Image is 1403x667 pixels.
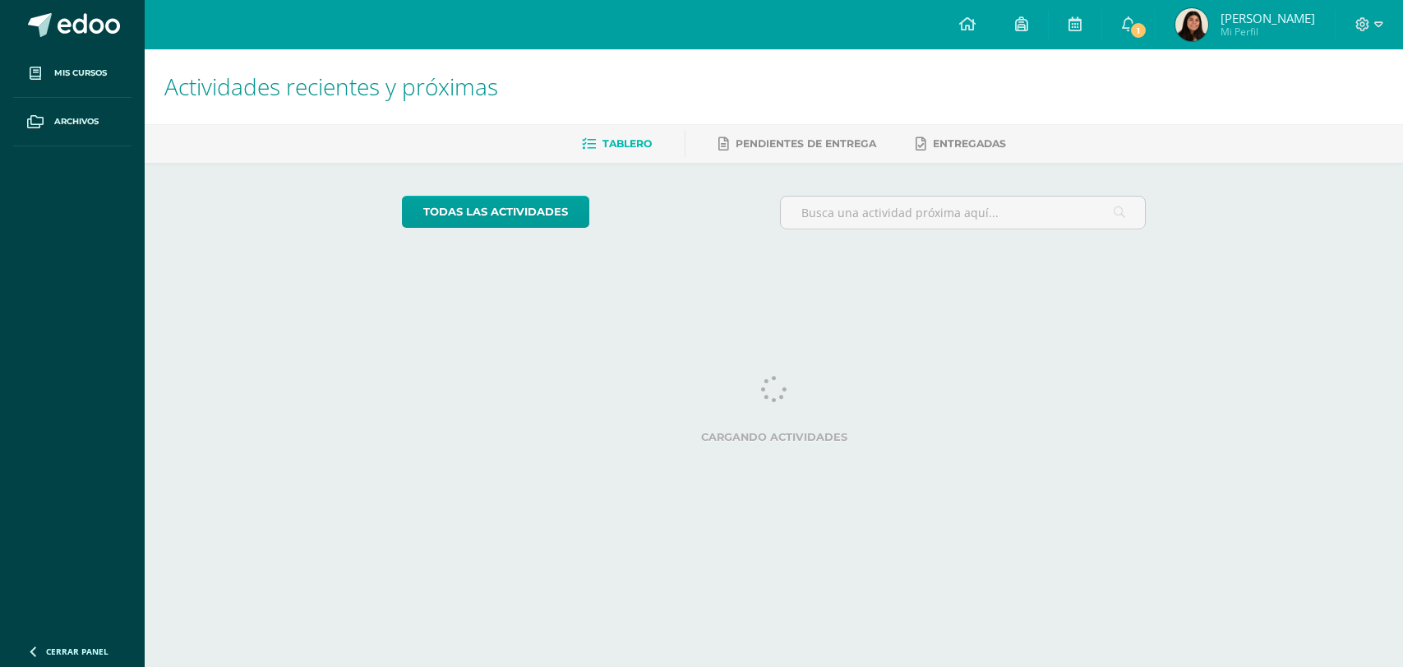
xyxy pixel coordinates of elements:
[54,67,107,80] span: Mis cursos
[164,71,498,102] span: Actividades recientes y próximas
[933,137,1006,150] span: Entregadas
[718,131,876,157] a: Pendientes de entrega
[1175,8,1208,41] img: d66720014760d80f5c098767f9c1150e.png
[54,115,99,128] span: Archivos
[1221,10,1315,26] span: [PERSON_NAME]
[781,197,1145,229] input: Busca una actividad próxima aquí...
[402,196,589,228] a: todas las Actividades
[916,131,1006,157] a: Entregadas
[402,431,1146,443] label: Cargando actividades
[1221,25,1315,39] span: Mi Perfil
[602,137,652,150] span: Tablero
[582,131,652,157] a: Tablero
[13,98,132,146] a: Archivos
[736,137,876,150] span: Pendientes de entrega
[13,49,132,98] a: Mis cursos
[1128,21,1147,39] span: 1
[46,646,108,657] span: Cerrar panel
